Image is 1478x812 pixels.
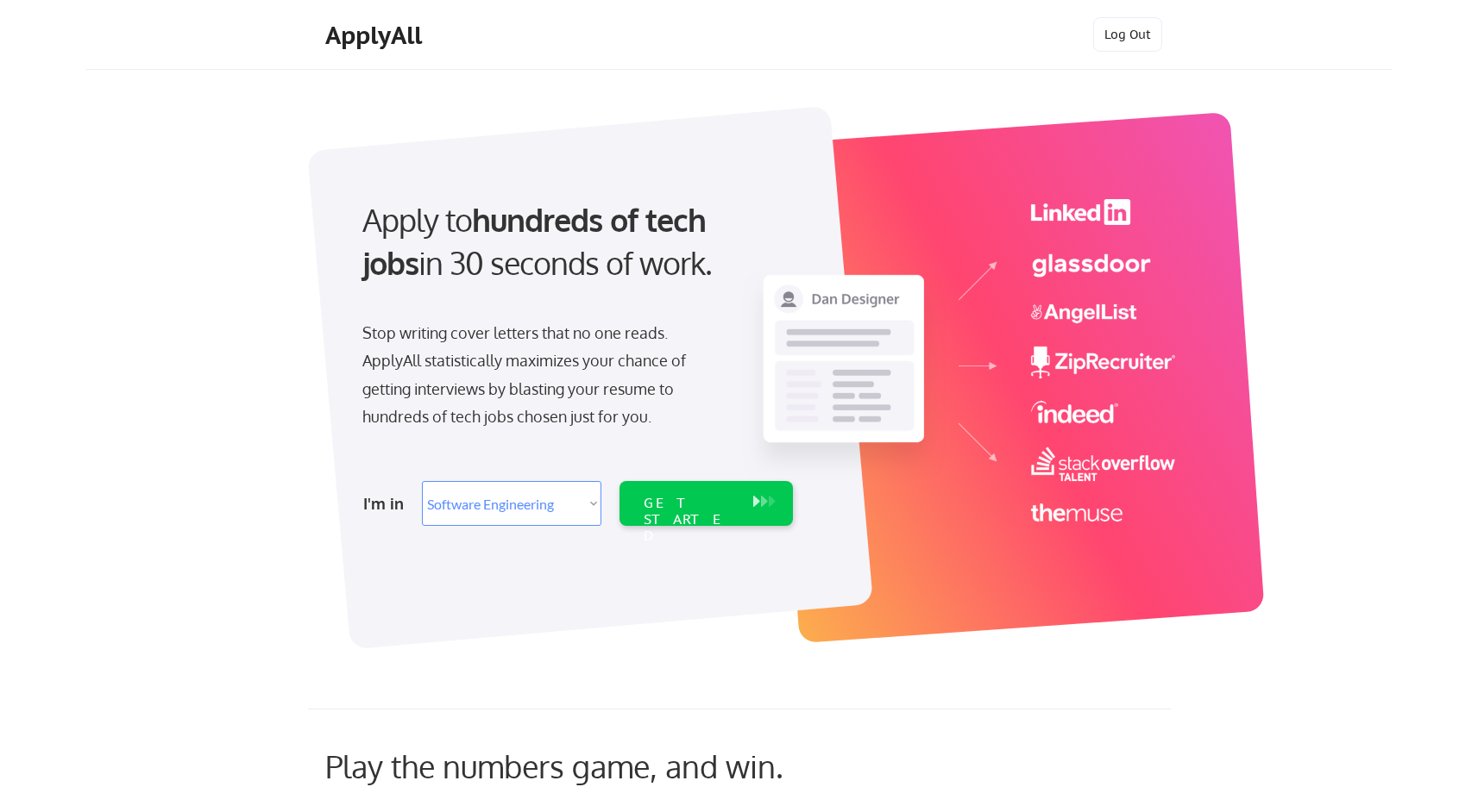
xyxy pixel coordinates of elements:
[644,495,736,545] div: GET STARTED
[325,21,427,50] div: ApplyAll
[362,200,714,282] strong: hundreds of tech jobs
[363,490,412,517] div: I'm in
[362,319,717,431] div: Stop writing cover letters that no one reads. ApplyAll statistically maximizes your chance of get...
[325,747,860,784] div: Play the numbers game, and win.
[1093,17,1162,52] button: Log Out
[362,198,786,285] div: Apply to in 30 seconds of work.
